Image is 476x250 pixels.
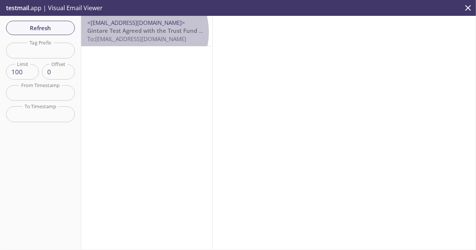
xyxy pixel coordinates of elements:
[87,27,214,34] span: Gintare Test Agreed with the Trust Fund Policy
[6,21,75,35] button: Refresh
[87,35,186,43] span: To: [EMAIL_ADDRESS][DOMAIN_NAME]
[87,19,185,26] span: <[EMAIL_ADDRESS][DOMAIN_NAME]>
[12,23,69,33] span: Refresh
[81,16,212,46] div: <[EMAIL_ADDRESS][DOMAIN_NAME]>Gintare Test Agreed with the Trust Fund PolicyTo:[EMAIL_ADDRESS][DO...
[6,4,29,12] span: testmail
[81,16,212,46] nav: emails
